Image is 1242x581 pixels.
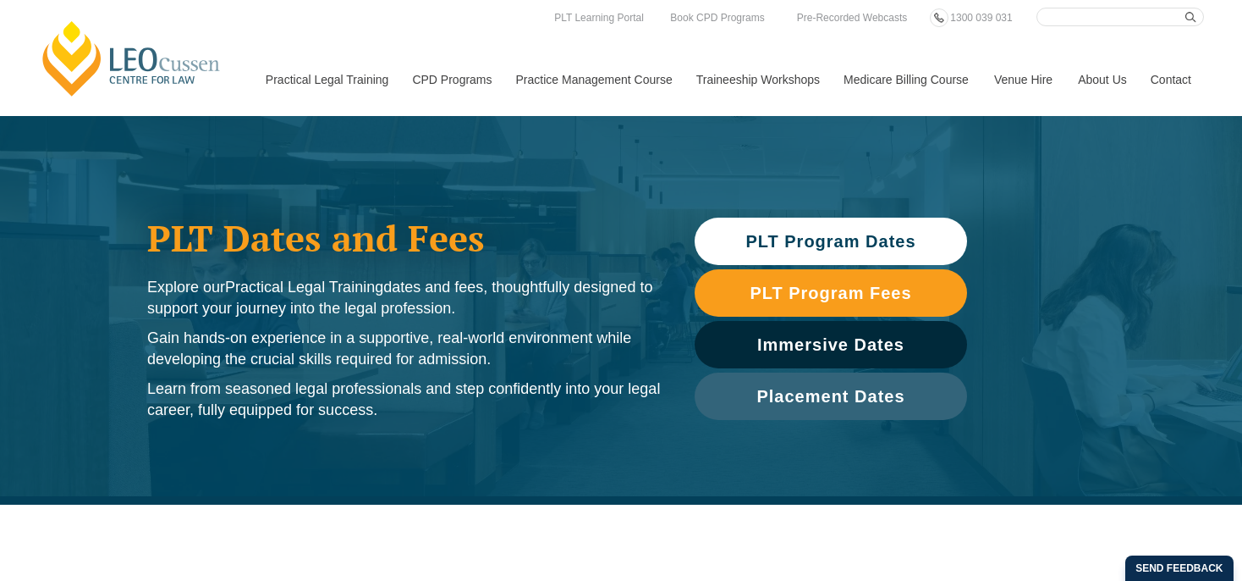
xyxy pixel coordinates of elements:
p: Gain hands-on experience in a supportive, real-world environment while developing the crucial ski... [147,328,661,370]
p: Learn from seasoned legal professionals and step confidently into your legal career, fully equipp... [147,379,661,421]
p: Explore our dates and fees, thoughtfully designed to support your journey into the legal profession. [147,277,661,319]
a: About Us [1065,43,1138,116]
a: CPD Programs [399,43,503,116]
span: 1300 039 031 [950,12,1012,24]
a: PLT Program Fees [695,269,967,317]
a: Contact [1138,43,1204,116]
span: PLT Program Fees [750,285,911,302]
a: 1300 039 031 [946,8,1016,27]
a: Practical Legal Training [253,43,400,116]
a: Book CPD Programs [666,8,768,27]
a: Pre-Recorded Webcasts [793,8,912,27]
a: Venue Hire [981,43,1065,116]
a: PLT Learning Portal [550,8,648,27]
iframe: LiveChat chat widget [1129,468,1200,539]
a: Immersive Dates [695,321,967,368]
span: PLT Program Dates [745,233,915,250]
a: Medicare Billing Course [831,43,981,116]
span: Placement Dates [756,388,904,405]
span: Immersive Dates [757,336,904,353]
span: Practical Legal Training [225,279,383,296]
a: [PERSON_NAME] Centre for Law [38,19,225,98]
a: Placement Dates [695,373,967,420]
a: Traineeship Workshops [684,43,831,116]
a: Practice Management Course [503,43,684,116]
h1: PLT Dates and Fees [147,217,661,259]
a: PLT Program Dates [695,218,967,265]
